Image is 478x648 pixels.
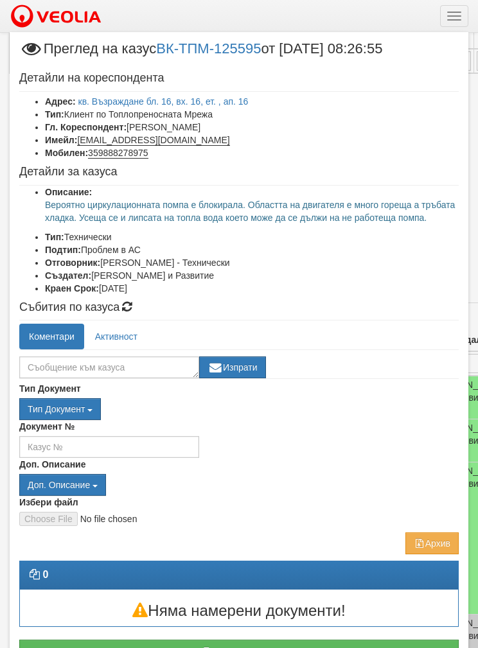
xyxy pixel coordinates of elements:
[20,602,458,619] h3: Няма намерени документи!
[78,96,249,107] a: кв. Възраждане бл. 16, вх. 16, ет. , ап. 16
[199,356,266,378] button: Изпрати
[19,474,459,496] div: Двоен клик, за изчистване на избраната стойност.
[19,382,81,395] label: Тип Документ
[28,480,90,490] span: Доп. Описание
[19,324,84,349] a: Коментари
[45,256,459,269] li: [PERSON_NAME] - Технически
[19,398,101,420] button: Тип Документ
[45,187,92,197] b: Описание:
[19,398,459,420] div: Двоен клик, за изчистване на избраната стойност.
[85,324,147,349] a: Активност
[45,243,459,256] li: Проблем в АС
[45,122,127,132] b: Гл. Кореспондент:
[45,283,99,293] b: Краен Срок:
[19,42,382,66] span: Преглед на казус от [DATE] 08:26:55
[45,96,76,107] b: Адрес:
[45,269,459,282] li: [PERSON_NAME] и Развитие
[45,121,459,134] li: [PERSON_NAME]
[19,72,459,85] h4: Детайли на кореспондента
[19,301,459,314] h4: Събития по казуса
[28,404,85,414] span: Тип Документ
[45,232,64,242] b: Тип:
[19,436,199,458] input: Казус №
[19,474,106,496] button: Доп. Описание
[19,496,78,509] label: Избери файл
[45,282,459,295] li: [DATE]
[42,569,48,580] strong: 0
[45,148,88,158] b: Мобилен:
[45,231,459,243] li: Технически
[19,458,85,471] label: Доп. Описание
[156,40,261,57] a: ВК-ТПМ-125595
[45,270,91,281] b: Създател:
[19,420,75,433] label: Документ №
[405,532,459,554] button: Архив
[45,198,459,224] p: Вероятно циркулационната помпа е блокирала. Областта на двигателя е много гореща а тръбата хладка...
[45,245,81,255] b: Подтип:
[45,109,64,119] b: Тип:
[19,166,459,179] h4: Детайли за казуса
[45,258,100,268] b: Отговорник:
[45,108,459,121] li: Клиент по Топлопреносната Мрежа
[45,135,77,145] b: Имейл:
